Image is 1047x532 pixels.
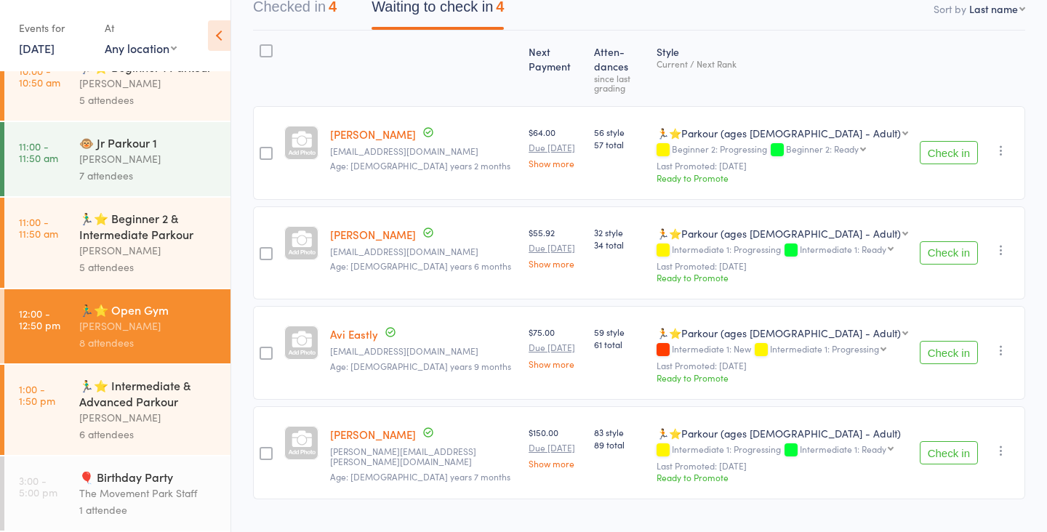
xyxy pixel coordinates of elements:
[105,40,177,56] div: Any location
[79,167,218,184] div: 7 attendees
[19,475,57,498] time: 3:00 - 5:00 pm
[657,360,908,371] small: Last Promoted: [DATE]
[657,471,908,483] div: Ready to Promote
[330,346,517,356] small: elka@elkavera.com
[330,259,511,272] span: Age: [DEMOGRAPHIC_DATA] years 6 months
[594,426,645,438] span: 83 style
[19,40,55,56] a: [DATE]
[330,360,511,372] span: Age: [DEMOGRAPHIC_DATA] years 9 months
[594,126,645,138] span: 56 style
[79,150,218,167] div: [PERSON_NAME]
[330,427,416,442] a: [PERSON_NAME]
[800,244,886,254] div: Intermediate 1: Ready
[594,226,645,238] span: 32 style
[588,37,651,100] div: Atten­dances
[657,261,908,271] small: Last Promoted: [DATE]
[529,126,582,168] div: $64.00
[529,259,582,268] a: Show more
[786,144,859,153] div: Beginner 2: Ready
[330,246,517,257] small: lmk1411@hotmail.com
[4,365,230,455] a: 1:00 -1:50 pm🏃‍♂️⭐ Intermediate & Advanced Parkour[PERSON_NAME]6 attendees
[79,259,218,275] div: 5 attendees
[657,444,908,456] div: Intermediate 1: Progressing
[330,227,416,242] a: [PERSON_NAME]
[105,16,177,40] div: At
[969,1,1018,16] div: Last name
[657,371,908,384] div: Ready to Promote
[800,444,886,454] div: Intermediate 1: Ready
[330,446,517,467] small: owen.d.steinbrenner@gmail.com
[594,338,645,350] span: 61 total
[920,241,978,265] button: Check in
[4,456,230,531] a: 3:00 -5:00 pm🎈 Birthday PartyThe Movement Park Staff1 attendee
[79,426,218,443] div: 6 attendees
[920,141,978,164] button: Check in
[79,92,218,108] div: 5 attendees
[934,1,966,16] label: Sort by
[330,470,510,483] span: Age: [DEMOGRAPHIC_DATA] years 7 months
[529,443,582,453] small: Due [DATE]
[651,37,914,100] div: Style
[529,459,582,468] a: Show more
[657,126,901,140] div: 🏃⭐Parkour (ages [DEMOGRAPHIC_DATA] - Adult)
[19,65,60,88] time: 10:00 - 10:50 am
[529,326,582,368] div: $75.00
[79,242,218,259] div: [PERSON_NAME]
[19,216,58,239] time: 11:00 - 11:50 am
[330,326,378,342] a: Avi Eastly
[79,377,218,409] div: 🏃‍♂️⭐ Intermediate & Advanced Parkour
[79,134,218,150] div: 🐵 Jr Parkour 1
[657,461,908,471] small: Last Promoted: [DATE]
[594,73,645,92] div: since last grading
[529,359,582,368] a: Show more
[594,138,645,150] span: 57 total
[657,144,908,156] div: Beginner 2: Progressing
[770,344,879,353] div: Intermediate 1: Progressing
[79,409,218,426] div: [PERSON_NAME]
[920,441,978,464] button: Check in
[79,334,218,351] div: 8 attendees
[529,342,582,352] small: Due [DATE]
[657,161,908,171] small: Last Promoted: [DATE]
[79,469,218,485] div: 🎈 Birthday Party
[657,326,901,340] div: 🏃⭐Parkour (ages [DEMOGRAPHIC_DATA] - Adult)
[79,210,218,242] div: 🏃‍♂️⭐ Beginner 2 & Intermediate Parkour
[657,172,908,184] div: Ready to Promote
[523,37,588,100] div: Next Payment
[4,122,230,196] a: 11:00 -11:50 am🐵 Jr Parkour 1[PERSON_NAME]7 attendees
[19,16,90,40] div: Events for
[529,142,582,153] small: Due [DATE]
[79,318,218,334] div: [PERSON_NAME]
[657,226,901,241] div: 🏃⭐Parkour (ages [DEMOGRAPHIC_DATA] - Adult)
[657,59,908,68] div: Current / Next Rank
[19,383,55,406] time: 1:00 - 1:50 pm
[4,198,230,288] a: 11:00 -11:50 am🏃‍♂️⭐ Beginner 2 & Intermediate Parkour[PERSON_NAME]5 attendees
[4,289,230,363] a: 12:00 -12:50 pm🏃‍♂️⭐ Open Gym[PERSON_NAME]8 attendees
[594,438,645,451] span: 89 total
[19,307,60,331] time: 12:00 - 12:50 pm
[657,271,908,283] div: Ready to Promote
[920,341,978,364] button: Check in
[4,47,230,121] a: 10:00 -10:50 am🏃‍♂️⭐ Beginner 1 Parkour[PERSON_NAME]5 attendees
[330,146,517,156] small: lmk1411@hotmail.com
[79,302,218,318] div: 🏃‍♂️⭐ Open Gym
[79,501,218,518] div: 1 attendee
[529,226,582,268] div: $55.92
[79,485,218,501] div: The Movement Park Staff
[19,140,58,164] time: 11:00 - 11:50 am
[330,126,416,142] a: [PERSON_NAME]
[594,238,645,251] span: 34 total
[330,159,510,172] span: Age: [DEMOGRAPHIC_DATA] years 2 months
[594,326,645,338] span: 59 style
[79,75,218,92] div: [PERSON_NAME]
[529,158,582,168] a: Show more
[657,426,908,440] div: 🏃⭐Parkour (ages [DEMOGRAPHIC_DATA] - Adult)
[657,344,908,356] div: Intermediate 1: New
[657,244,908,257] div: Intermediate 1: Progressing
[529,243,582,253] small: Due [DATE]
[529,426,582,468] div: $150.00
